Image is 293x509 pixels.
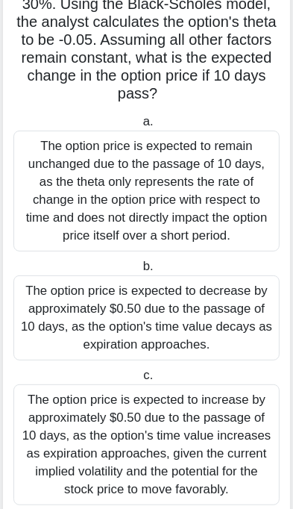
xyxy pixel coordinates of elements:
span: c. [143,368,153,382]
span: a. [143,114,154,128]
div: The option price is expected to decrease by approximately $0.50 due to the passage of 10 days, as... [13,275,280,360]
div: The option price is expected to remain unchanged due to the passage of 10 days, as the theta only... [13,131,280,252]
div: The option price is expected to increase by approximately $0.50 due to the passage of 10 days, as... [13,384,280,505]
span: b. [143,259,154,273]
